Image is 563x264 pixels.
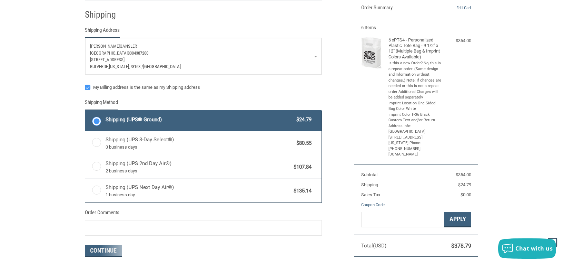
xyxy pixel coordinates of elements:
input: Gift Certificate or Coupon Code [361,212,444,227]
span: $135.14 [290,187,312,195]
span: Shipping [361,182,378,187]
span: Shipping (UPS 2nd Day Air®) [106,160,290,174]
span: $107.84 [290,163,312,171]
span: $0.00 [461,192,471,197]
h4: 6 x PTS4 - Personalized Plastic Tote Bag - 9 1/2" x 12" (Multiple Bag & Imprint Colors Available) [388,37,442,60]
span: $378.79 [451,243,471,249]
span: 3 business days [106,144,293,151]
span: [PERSON_NAME] [90,44,120,49]
span: Sales Tax [361,192,380,197]
span: Shipping (UPS 3-Day Select®) [106,136,293,150]
h2: Shipping [85,9,125,20]
h3: 6 Items [361,25,471,30]
span: 78163 / [130,64,143,69]
legend: Shipping Address [85,26,120,38]
span: Shipping (UPS® Ground) [106,116,293,124]
a: Enter or select a different address [85,38,322,75]
button: Continue [85,245,122,257]
li: Imprint Color F-36 Black [388,112,442,118]
span: 1 business day [106,191,290,198]
span: $24.79 [458,182,471,187]
li: Bag Color White [388,106,442,112]
a: Coupon Code [361,202,385,207]
li: Is this a new Order? No, this is a repeat order. (Same design and Information without changes.) N... [388,60,442,101]
span: [US_STATE], [109,64,130,69]
span: $24.79 [293,116,312,124]
a: Edit Cart [436,4,471,11]
li: Imprint Location One-Sided [388,101,442,106]
legend: Order Comments [85,209,119,220]
div: $354.00 [444,37,471,44]
label: My Billing address is the same as my Shipping address [85,85,322,90]
button: Apply [444,212,471,227]
span: [GEOGRAPHIC_DATA] [90,50,128,56]
span: [STREET_ADDRESS] [90,57,125,62]
span: [GEOGRAPHIC_DATA] [143,64,181,69]
span: Shipping (UPS Next Day Air®) [106,183,290,198]
span: Total (USD) [361,243,386,249]
button: Chat with us [498,238,556,259]
span: Gansler [120,44,137,49]
span: Subtotal [361,172,377,177]
legend: Shipping Method [85,98,118,110]
h3: Order Summary [361,4,436,11]
span: Chat with us [515,245,553,252]
li: Custom Text and/or Return Address Info: [GEOGRAPHIC_DATA] [STREET_ADDRESS][US_STATE] Phone: [PHON... [388,117,442,158]
span: $80.55 [293,139,312,147]
span: 8304387200 [128,50,148,56]
span: Bulverde, [90,64,109,69]
span: 2 business days [106,168,290,175]
span: $354.00 [456,172,471,177]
